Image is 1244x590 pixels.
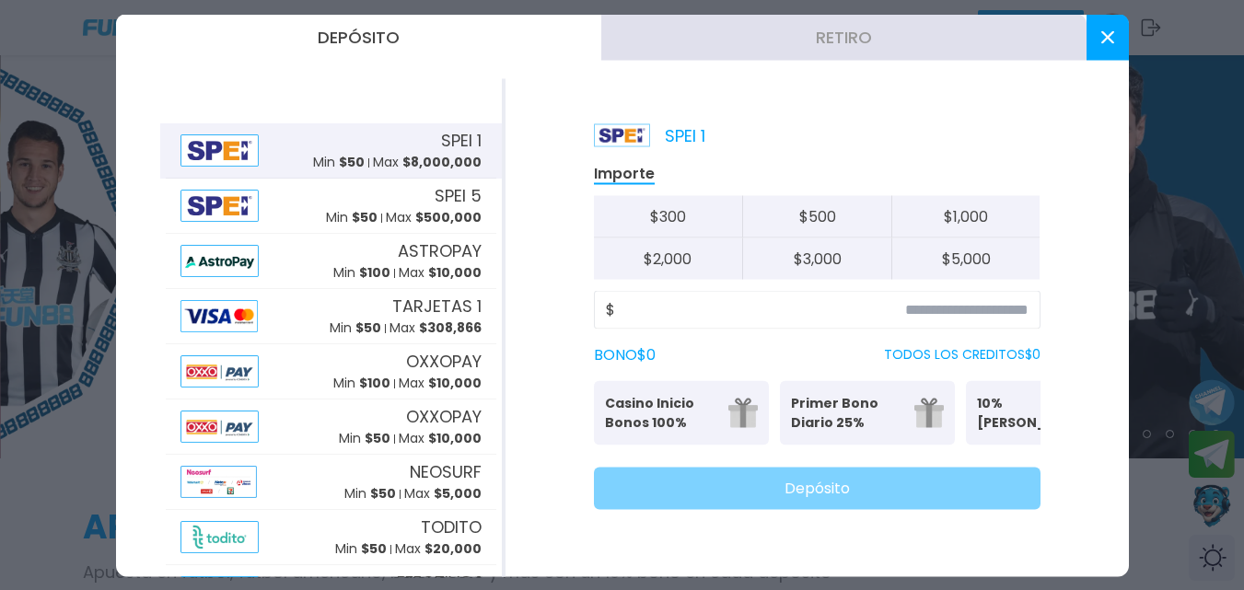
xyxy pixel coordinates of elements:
[392,294,482,318] span: TARJETAS 1
[359,374,390,392] span: $ 100
[116,14,601,60] button: Depósito
[406,404,482,429] span: OXXOPAY
[344,484,396,503] p: Min
[441,128,482,153] span: SPEI 1
[398,238,482,263] span: ASTROPAY
[594,123,650,146] img: Platform Logo
[180,244,260,276] img: Alipay
[891,237,1041,279] button: $5,000
[160,288,502,343] button: AlipayTARJETAS 1Min $50Max $308,866
[435,183,482,208] span: SPEI 5
[419,318,482,337] span: $ 308,866
[977,393,1089,432] p: 10% [PERSON_NAME]
[605,393,717,432] p: Casino Inicio Bonos 100%
[370,484,396,503] span: $ 50
[914,398,944,427] img: gift
[365,429,390,447] span: $ 50
[410,459,482,484] span: NEOSURF
[180,520,260,552] img: Alipay
[180,465,257,497] img: Alipay
[594,122,705,147] p: SPEI 1
[399,374,482,393] p: Max
[424,539,482,558] span: $ 20,000
[428,263,482,282] span: $ 10,000
[780,380,955,445] button: Primer Bono Diario 25%
[606,298,615,320] span: $
[386,208,482,227] p: Max
[335,539,387,559] p: Min
[742,195,891,237] button: $500
[406,349,482,374] span: OXXOPAY
[891,195,1041,237] button: $1,000
[180,133,260,166] img: Alipay
[399,263,482,283] p: Max
[160,343,502,399] button: AlipayOXXOPAYMin $100Max $10,000
[389,318,482,338] p: Max
[428,429,482,447] span: $ 10,000
[791,393,903,432] p: Primer Bono Diario 25%
[594,237,743,279] button: $2,000
[594,467,1041,509] button: Depósito
[402,153,482,171] span: $ 8,000,000
[180,189,260,221] img: Alipay
[352,208,378,226] span: $ 50
[333,374,390,393] p: Min
[160,233,502,288] button: AlipayASTROPAYMin $100Max $10,000
[359,263,390,282] span: $ 100
[160,399,502,454] button: AlipayOXXOPAYMin $50Max $10,000
[180,299,258,331] img: Alipay
[339,153,365,171] span: $ 50
[180,410,260,442] img: Alipay
[594,195,743,237] button: $300
[742,237,891,279] button: $3,000
[160,509,502,564] button: AlipayTODITOMin $50Max $20,000
[421,515,482,539] span: TODITO
[326,208,378,227] p: Min
[160,178,502,233] button: AlipaySPEI 5Min $50Max $500,000
[594,380,769,445] button: Casino Inicio Bonos 100%
[966,380,1141,445] button: 10% [PERSON_NAME]
[415,208,482,226] span: $ 500,000
[333,263,390,283] p: Min
[395,539,482,559] p: Max
[355,318,381,337] span: $ 50
[313,153,365,172] p: Min
[330,318,381,338] p: Min
[884,345,1041,364] p: TODOS LOS CREDITOS $ 0
[728,398,758,427] img: gift
[180,354,260,387] img: Alipay
[160,122,502,178] button: AlipaySPEI 1Min $50Max $8,000,000
[160,454,502,509] button: AlipayNEOSURFMin $50Max $5,000
[428,374,482,392] span: $ 10,000
[434,484,482,503] span: $ 5,000
[339,429,390,448] p: Min
[404,484,482,503] p: Max
[361,539,387,558] span: $ 50
[594,163,655,184] p: Importe
[601,14,1087,60] button: Retiro
[399,429,482,448] p: Max
[373,153,482,172] p: Max
[594,343,656,365] label: BONO $ 0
